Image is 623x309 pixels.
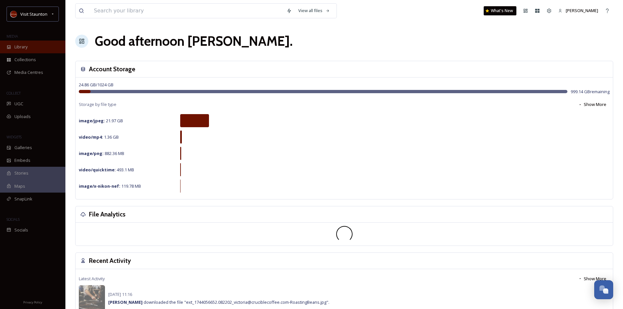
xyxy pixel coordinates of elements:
span: 24.86 GB / 1024 GB [79,82,113,88]
a: What's New [484,6,516,15]
span: Socials [14,227,28,233]
span: Media Centres [14,69,43,76]
h3: File Analytics [89,210,126,219]
a: Privacy Policy [23,298,42,306]
span: WIDGETS [7,134,22,139]
span: 882.36 MB [79,150,124,156]
span: [PERSON_NAME] [566,8,598,13]
span: 119.78 MB [79,183,141,189]
strong: video/quicktime : [79,167,116,173]
h1: Good afternoon [PERSON_NAME] . [95,31,293,51]
span: SnapLink [14,196,32,202]
span: Collections [14,57,36,63]
span: 21.97 GB [79,118,123,124]
span: Stories [14,170,28,176]
span: Latest Activity [79,276,105,282]
span: Maps [14,183,25,189]
span: Galleries [14,145,32,151]
a: [PERSON_NAME] [555,4,601,17]
input: Search your library [91,4,283,18]
span: 999.14 GB remaining [571,89,610,95]
span: Visit Staunton [20,11,47,17]
button: Show More [575,98,610,111]
strong: image/x-nikon-nef : [79,183,120,189]
strong: image/jpeg : [79,118,105,124]
span: downloaded the file "ext_1744056652.082202_victoria@cruciblecoffee.com-RoastingBeans.jpg". [108,299,329,305]
span: MEDIA [7,34,18,39]
span: COLLECT [7,91,21,95]
h3: Account Storage [89,64,135,74]
h3: Recent Activity [89,256,131,266]
span: [DATE] 11:16 [108,291,132,297]
span: SOCIALS [7,217,20,222]
span: 493.1 MB [79,167,134,173]
button: Show More [575,272,610,285]
span: Library [14,44,27,50]
img: images.png [10,11,17,17]
span: Uploads [14,113,31,120]
button: Open Chat [594,280,613,299]
a: View all files [295,4,333,17]
span: Storage by file type [79,101,116,108]
span: 1.36 GB [79,134,119,140]
strong: [PERSON_NAME] [108,299,143,305]
span: Embeds [14,157,30,163]
strong: video/mp4 : [79,134,103,140]
strong: image/png : [79,150,104,156]
span: Privacy Policy [23,300,42,304]
span: UGC [14,101,23,107]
